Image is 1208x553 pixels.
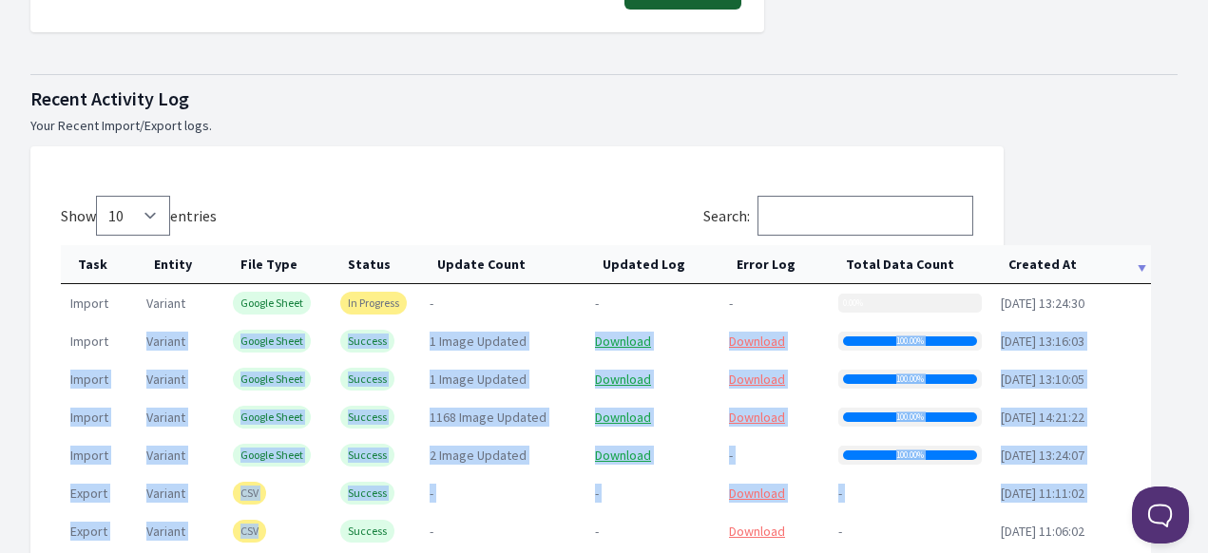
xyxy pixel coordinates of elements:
[61,206,217,225] label: Show entries
[340,482,394,505] span: Success
[420,512,585,550] td: -
[233,292,311,315] span: Google Sheet
[137,436,223,474] td: variant
[843,450,977,460] div: 100.00%
[729,295,733,312] span: -
[595,447,651,464] a: Download
[757,196,973,236] input: Search:
[843,336,977,346] div: 100.00%
[991,245,1151,284] th: Created At: activate to sort column ascending
[843,412,977,422] div: 100.00%
[430,371,527,388] span: 1 Image Updated
[729,485,785,502] a: Download
[703,206,973,225] label: Search:
[595,523,599,540] span: -
[595,333,651,350] a: Download
[137,474,223,512] td: variant
[991,284,1151,322] td: [DATE] 13:24:30
[595,409,651,426] a: Download
[61,436,137,474] td: import
[137,398,223,436] td: variant
[331,245,420,284] th: Status
[137,284,223,322] td: variant
[61,322,137,360] td: import
[61,474,137,512] td: export
[340,368,394,391] span: Success
[61,245,137,284] th: Task
[991,474,1151,512] td: [DATE] 11:11:02
[420,284,585,322] td: -
[829,474,991,512] td: -
[233,406,311,429] span: Google Sheet
[430,447,527,464] span: 2 Image Updated
[137,322,223,360] td: variant
[829,512,991,550] td: -
[137,512,223,550] td: variant
[96,196,170,236] select: Showentries
[61,512,137,550] td: export
[340,520,394,543] span: Success
[843,374,977,384] div: 100.00%
[223,245,331,284] th: File Type
[991,360,1151,398] td: [DATE] 13:10:05
[991,512,1151,550] td: [DATE] 11:06:02
[61,360,137,398] td: import
[729,447,733,464] span: -
[420,245,585,284] th: Update Count
[585,245,719,284] th: Updated Log
[340,330,394,353] span: Success
[340,292,407,315] span: In Progress
[137,360,223,398] td: variant
[233,520,266,543] span: CSV
[340,406,394,429] span: Success
[420,474,585,512] td: -
[340,444,394,467] span: Success
[233,330,311,353] span: Google Sheet
[61,398,137,436] td: import
[729,371,785,388] a: Download
[61,284,137,322] td: import
[137,245,223,284] th: Entity
[719,245,829,284] th: Error Log
[729,523,785,540] a: Download
[30,86,1178,112] h1: Recent Activity Log
[729,333,785,350] a: Download
[233,444,311,467] span: Google Sheet
[430,409,546,426] span: 1168 Image Updated
[991,398,1151,436] td: [DATE] 14:21:22
[595,371,651,388] a: Download
[595,295,599,312] span: -
[1132,486,1189,543] iframe: Toggle Customer Support
[233,368,311,391] span: Google Sheet
[829,245,991,284] th: Total Data Count
[233,482,266,505] span: CSV
[430,333,527,350] span: 1 Image Updated
[991,322,1151,360] td: [DATE] 13:16:03
[729,409,785,426] a: Download
[595,485,599,502] span: -
[30,116,1178,135] p: Your Recent Import/Export logs.
[991,436,1151,474] td: [DATE] 13:24:07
